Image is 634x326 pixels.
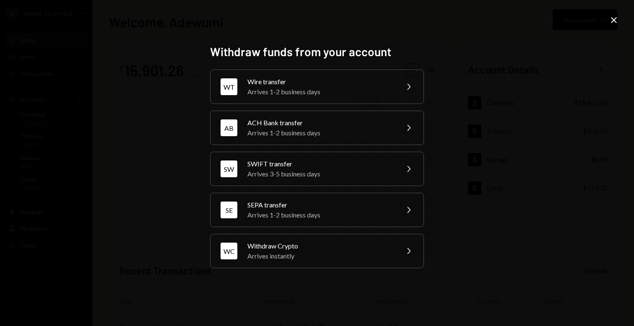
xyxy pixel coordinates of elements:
[221,243,237,259] div: WC
[247,210,393,220] div: Arrives 1-2 business days
[210,193,424,227] button: SESEPA transferArrives 1-2 business days
[247,251,393,261] div: Arrives instantly
[210,152,424,186] button: SWSWIFT transferArrives 3-5 business days
[247,169,393,179] div: Arrives 3-5 business days
[247,200,393,210] div: SEPA transfer
[221,119,237,136] div: AB
[247,87,393,97] div: Arrives 1-2 business days
[210,44,424,60] h2: Withdraw funds from your account
[210,70,424,104] button: WTWire transferArrives 1-2 business days
[247,159,393,169] div: SWIFT transfer
[210,111,424,145] button: ABACH Bank transferArrives 1-2 business days
[221,202,237,218] div: SE
[247,128,393,138] div: Arrives 1-2 business days
[247,77,393,87] div: Wire transfer
[221,160,237,177] div: SW
[247,241,393,251] div: Withdraw Crypto
[210,234,424,268] button: WCWithdraw CryptoArrives instantly
[247,118,393,128] div: ACH Bank transfer
[221,78,237,95] div: WT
